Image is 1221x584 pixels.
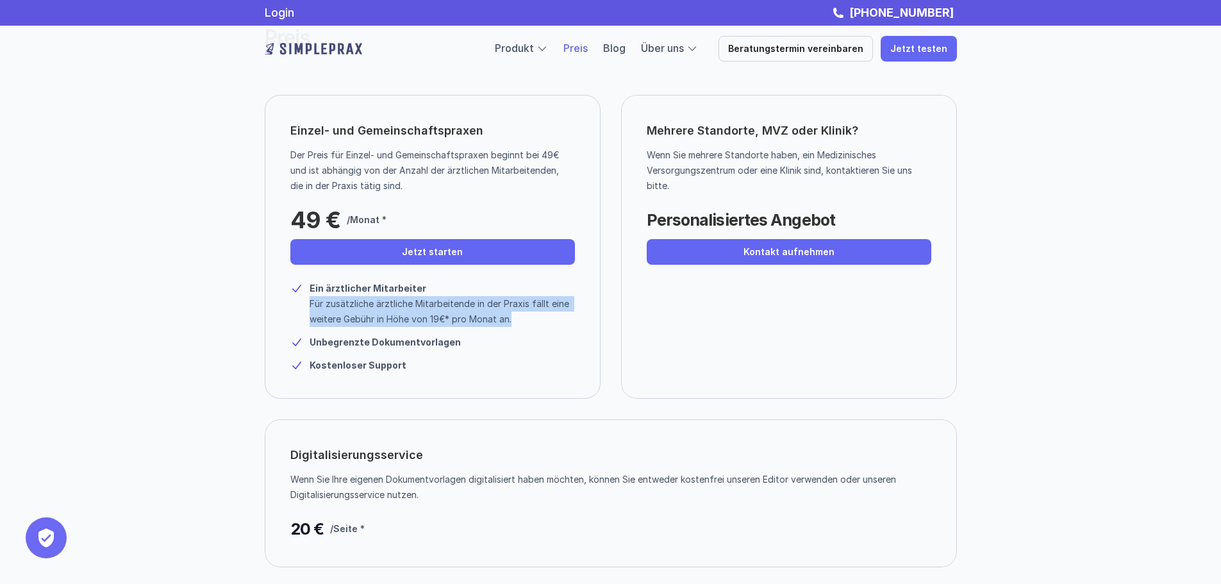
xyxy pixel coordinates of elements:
p: Jetzt starten [402,247,463,258]
p: 49 € [290,207,340,233]
p: Der Preis für Einzel- und Gemeinschaftspraxen beginnt bei 49€ und ist abhängig von der Anzahl der... [290,147,565,194]
p: Personalisiertes Angebot [647,207,835,233]
p: Digitalisierungsservice [290,445,423,465]
p: Wenn Sie Ihre eigenen Dokumentvorlagen digitalisiert haben möchten, können Sie entweder kostenfre... [290,472,922,503]
p: Wenn Sie mehrere Standorte haben, ein Medizinisches Versorgungszentrum oder eine Klinik sind, kon... [647,147,922,194]
a: Über uns [641,42,684,54]
p: /Seite * [330,521,365,537]
a: Beratungstermin vereinbaren [718,36,873,62]
a: Login [265,6,294,19]
strong: Kostenloser Support [310,360,406,371]
p: Einzel- und Gemeinschaftspraxen [290,121,483,141]
a: Jetzt testen [881,36,957,62]
a: Jetzt starten [290,239,575,265]
p: Kontakt aufnehmen [743,247,835,258]
p: Für zusätzliche ärztliche Mitarbeitende in der Praxis fällt eine weitere Gebühr in Höhe von 19€* ... [310,296,575,327]
a: Produkt [495,42,534,54]
p: Beratungstermin vereinbaren [728,44,863,54]
strong: Ein ärztlicher Mitarbeiter [310,283,426,294]
p: Jetzt testen [890,44,947,54]
a: [PHONE_NUMBER] [846,6,957,19]
p: Mehrere Standorte, MVZ oder Klinik? [647,121,931,141]
a: Preis [563,42,588,54]
strong: Unbegrenzte Dokumentvorlagen [310,337,461,347]
p: /Monat * [347,212,386,228]
a: Blog [603,42,626,54]
p: 20 € [290,516,324,542]
strong: [PHONE_NUMBER] [849,6,954,19]
a: Kontakt aufnehmen [647,239,931,265]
